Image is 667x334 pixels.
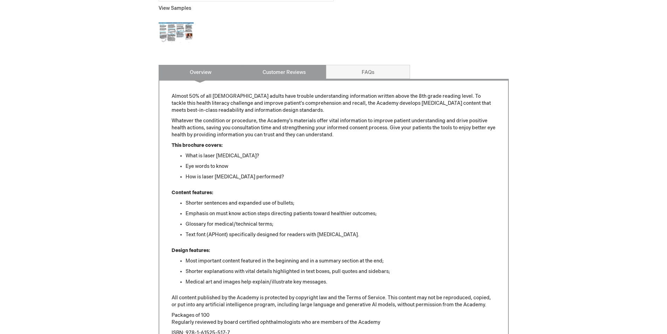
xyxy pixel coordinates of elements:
[172,93,496,114] p: Almost 50% of all [DEMOGRAPHIC_DATA] adults have trouble understanding information written above ...
[159,5,334,12] p: View Samples
[172,294,496,308] p: All content published by the Academy is protected by copyright law and the Terms of Service. This...
[242,65,326,79] a: Customer Reviews
[186,210,496,217] li: Emphasis on must know action steps directing patients toward healthier outcomes;
[172,117,496,138] p: Whatever the condition or procedure, the Academy’s materials offer vital information to improve p...
[186,258,496,265] li: Most important content featured in the beginning and in a summary section at the end;
[186,231,496,238] li: Text font (APHont) specifically designed for readers with [MEDICAL_DATA].
[172,312,496,326] p: Packages of 100 Regularly reviewed by board certified ophthalmologists who are members of the Aca...
[172,247,210,253] strong: Design features:
[172,142,223,148] strong: This brochure covers:
[186,268,496,275] li: Shorter explanations with vital details highlighted in text boxes, pull quotes and sidebars;
[186,152,496,159] li: What is laser [MEDICAL_DATA]?
[159,65,243,79] a: Overview
[172,190,213,196] strong: Content features:
[186,200,496,207] li: Shorter sentences and expanded use of bullets;
[186,279,496,286] li: Medical art and images help explain/illustrate key messages.
[186,173,496,180] li: How is laser [MEDICAL_DATA] performed?
[186,163,496,170] li: Eye words to know
[159,15,194,50] img: Click to view
[186,221,496,228] li: Glossary for medical/technical terms;
[326,65,410,79] a: FAQs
